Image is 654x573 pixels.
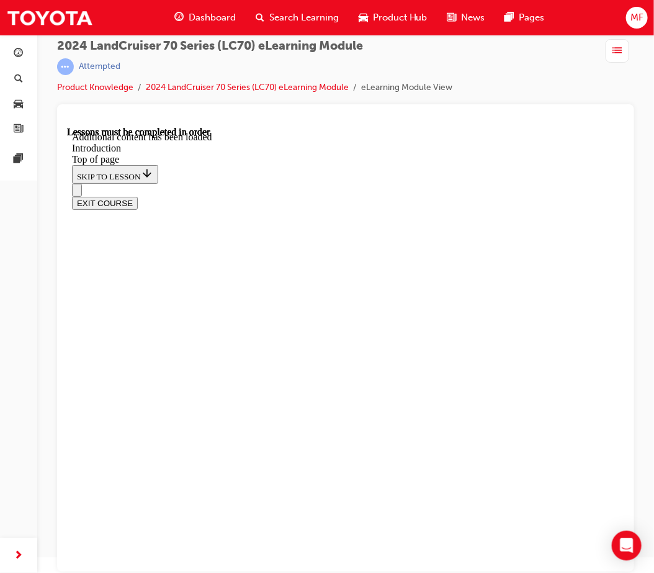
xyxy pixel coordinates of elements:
[246,5,349,30] a: search-iconSearch Learning
[57,39,452,53] span: 2024 LandCruiser 70 Series (LC70) eLearning Module
[164,5,246,30] a: guage-iconDashboard
[14,48,24,60] span: guage-icon
[462,11,485,25] span: News
[146,82,349,92] a: 2024 LandCruiser 70 Series (LC70) eLearning Module
[5,57,15,70] button: Open navigation menu
[612,531,642,561] div: Open Intercom Messenger
[189,11,236,25] span: Dashboard
[269,11,339,25] span: Search Learning
[495,5,555,30] a: pages-iconPages
[256,10,264,25] span: search-icon
[10,45,86,55] span: SKIP TO LESSON
[5,27,552,38] div: Top of page
[349,5,437,30] a: car-iconProduct Hub
[14,548,24,564] span: next-icon
[519,11,545,25] span: Pages
[437,5,495,30] a: news-iconNews
[5,70,71,83] button: EXIT COURSE
[14,99,24,110] span: car-icon
[174,10,184,25] span: guage-icon
[359,10,368,25] span: car-icon
[505,10,514,25] span: pages-icon
[79,61,120,73] div: Attempted
[6,4,93,32] img: Trak
[361,81,452,95] li: eLearning Module View
[57,82,133,92] a: Product Knowledge
[14,154,24,165] span: pages-icon
[373,11,428,25] span: Product Hub
[57,58,74,75] span: learningRecordVerb_ATTEMPT-icon
[5,16,552,27] div: Introduction
[626,7,648,29] button: MF
[5,38,91,57] button: SKIP TO LESSON
[447,10,457,25] span: news-icon
[613,43,622,59] span: list-icon
[14,74,23,85] span: search-icon
[14,124,24,135] span: news-icon
[5,5,552,16] div: Additional content has been loaded
[630,11,643,25] span: MF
